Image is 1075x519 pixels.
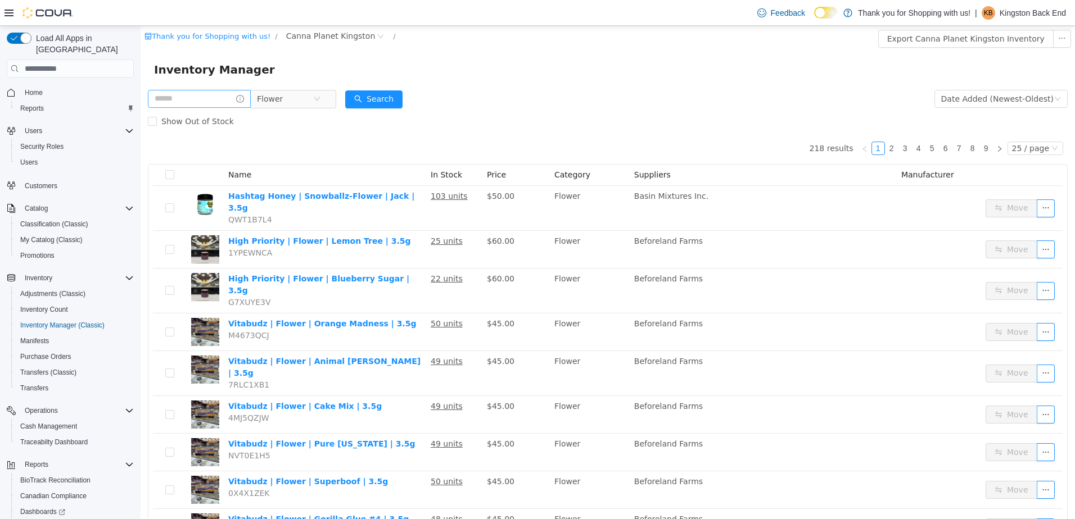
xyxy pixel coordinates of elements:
i: icon: right [856,120,862,126]
span: 1YPEWNCA [88,222,132,231]
img: Vitabudz | Flower | Cake Mix | 3.5g hero shot [51,375,79,403]
a: Vitabudz | Flower | Orange Madness | 3.5g [88,293,276,302]
button: icon: swapMove [845,339,897,357]
a: 5 [785,116,798,129]
a: 7 [812,116,825,129]
span: Show Out of Stock [16,91,98,100]
button: Purchase Orders [11,349,138,365]
div: 25 / page [871,116,909,129]
button: Security Roles [11,139,138,154]
span: Traceabilty Dashboard [20,438,88,447]
span: Beforeland Farms [494,489,562,498]
span: Canna Planet Kingston [146,4,235,16]
a: Classification (Classic) [16,217,93,231]
span: Beforeland Farms [494,376,562,385]
a: Inventory Manager (Classic) [16,318,109,332]
a: Canadian Compliance [16,489,91,503]
span: Inventory Manager (Classic) [20,321,105,330]
button: My Catalog (Classic) [11,232,138,248]
span: Manufacturer [761,144,814,153]
button: icon: searchSearch [205,65,262,83]
button: Users [20,124,47,138]
span: Security Roles [16,140,134,153]
span: Transfers (Classic) [20,368,76,377]
button: Catalog [2,201,138,216]
img: Cova [22,7,73,19]
span: Traceabilty Dashboard [16,435,134,449]
span: Catalog [20,202,134,215]
a: Cash Management [16,420,82,433]
td: Flower [409,408,489,445]
a: Inventory Count [16,303,73,316]
span: KB [984,6,993,20]
span: NVT0E1H5 [88,425,130,434]
button: Inventory [20,271,57,285]
button: Adjustments (Classic) [11,286,138,302]
td: Flower [409,445,489,483]
span: Canadian Compliance [16,489,134,503]
img: Vitabudz | Flower | Orange Madness | 3.5g hero shot [51,292,79,320]
button: icon: ellipsis [896,380,914,398]
span: Security Roles [20,142,64,151]
button: icon: ellipsis [896,215,914,233]
span: $45.00 [346,489,374,498]
a: 1 [731,116,744,129]
i: icon: down [914,70,920,78]
a: Transfers (Classic) [16,366,81,379]
button: Reports [11,101,138,116]
button: icon: swapMove [845,297,897,315]
span: Inventory Manager (Classic) [16,318,134,332]
button: icon: swapMove [845,417,897,435]
p: | [975,6,977,20]
button: Customers [2,177,138,193]
li: 8 [825,116,839,129]
span: Users [20,158,38,167]
span: BioTrack Reconciliation [20,476,91,485]
span: Beforeland Farms [494,331,562,340]
img: Vitabudz | Flower | Gorilla Glue #4 | 3.5g hero shot [51,488,79,516]
button: Export Canna Planet Kingston Inventory [738,4,913,22]
button: icon: ellipsis [896,339,914,357]
a: Manifests [16,334,53,348]
span: Reports [16,102,134,115]
span: $45.00 [346,376,374,385]
a: Home [20,86,47,99]
span: Catalog [25,204,48,213]
a: Hashtag Honey | Snowballz-Flower | Jack | 3.5g [88,166,274,186]
li: 2 [744,116,758,129]
span: Manifests [16,334,134,348]
span: Beforeland Farms [494,451,562,460]
span: Reports [20,458,134,471]
button: Users [2,123,138,139]
span: $45.00 [346,331,374,340]
a: 8 [826,116,838,129]
button: icon: ellipsis [913,4,931,22]
span: Inventory [20,271,134,285]
u: 103 units [290,166,327,175]
span: / [252,6,255,15]
button: icon: swapMove [845,380,897,398]
span: G7XUYE3V [88,272,130,281]
button: icon: ellipsis [896,174,914,192]
td: Flower [409,288,489,325]
button: Inventory Count [11,302,138,317]
u: 49 units [290,376,322,385]
span: Transfers [20,384,48,393]
a: Dashboards [16,505,70,518]
button: icon: ellipsis [896,417,914,435]
span: Cash Management [16,420,134,433]
span: Classification (Classic) [16,217,134,231]
p: Kingston Back End [1000,6,1066,20]
span: $60.00 [346,248,374,257]
button: Reports [2,457,138,472]
a: Vitabudz | Flower | Cake Mix | 3.5g [88,376,241,385]
a: 6 [799,116,811,129]
td: Flower [409,205,489,243]
button: icon: swapMove [845,493,897,511]
span: 0X4X1ZEK [88,463,129,472]
li: Previous Page [717,116,731,129]
div: Date Added (Newest-Oldest) [801,65,913,81]
a: Purchase Orders [16,350,76,363]
button: Inventory Manager (Classic) [11,317,138,333]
